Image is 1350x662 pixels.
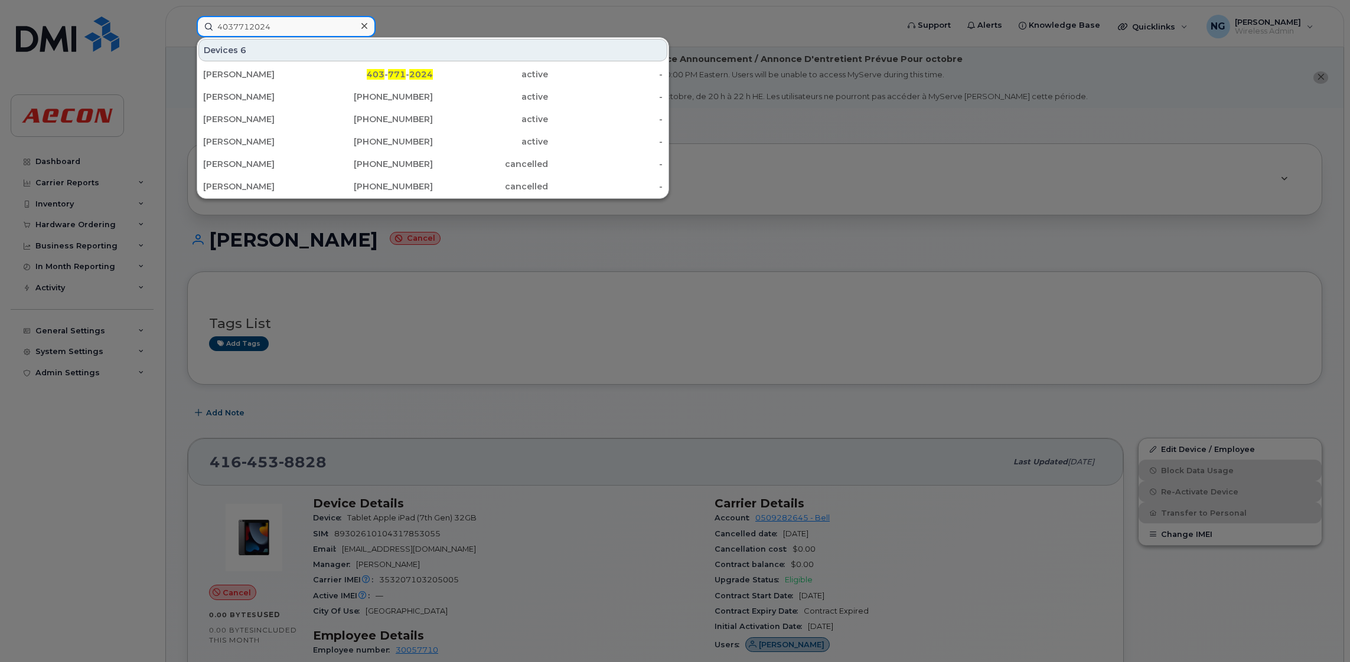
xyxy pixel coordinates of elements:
div: - [548,181,663,192]
a: [PERSON_NAME][PHONE_NUMBER]active- [198,86,667,107]
div: active [433,91,548,103]
div: [PERSON_NAME] [203,181,318,192]
span: 771 [388,69,406,80]
div: cancelled [433,181,548,192]
a: [PERSON_NAME][PHONE_NUMBER]cancelled- [198,176,667,197]
div: - [548,136,663,148]
span: 403 [367,69,384,80]
div: active [433,113,548,125]
div: - [548,68,663,80]
div: [PHONE_NUMBER] [318,113,433,125]
a: [PERSON_NAME]403-771-2024active- [198,64,667,85]
div: [PERSON_NAME] [203,136,318,148]
div: - [548,158,663,170]
div: [PHONE_NUMBER] [318,136,433,148]
span: 6 [240,44,246,56]
a: [PERSON_NAME][PHONE_NUMBER]active- [198,109,667,130]
div: [PERSON_NAME] [203,158,318,170]
div: cancelled [433,158,548,170]
div: [PERSON_NAME] [203,113,318,125]
div: [PHONE_NUMBER] [318,158,433,170]
span: 2024 [409,69,433,80]
a: [PERSON_NAME][PHONE_NUMBER]active- [198,131,667,152]
div: Devices [198,39,667,61]
div: [PERSON_NAME] [203,91,318,103]
div: - [548,113,663,125]
div: [PERSON_NAME] [203,68,318,80]
div: - [548,91,663,103]
div: - - [318,68,433,80]
div: active [433,68,548,80]
a: [PERSON_NAME][PHONE_NUMBER]cancelled- [198,153,667,175]
div: [PHONE_NUMBER] [318,181,433,192]
div: [PHONE_NUMBER] [318,91,433,103]
div: active [433,136,548,148]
